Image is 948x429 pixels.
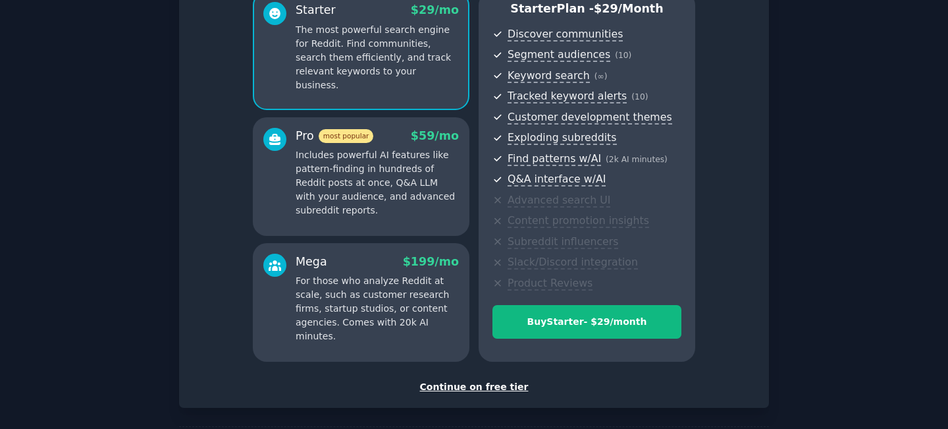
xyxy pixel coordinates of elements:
span: Customer development themes [508,111,672,125]
div: Starter [296,2,336,18]
span: Tracked keyword alerts [508,90,627,103]
span: Advanced search UI [508,194,610,208]
span: $ 29 /mo [411,3,459,16]
div: Buy Starter - $ 29 /month [493,315,681,329]
p: Includes powerful AI features like pattern-finding in hundreds of Reddit posts at once, Q&A LLM w... [296,148,459,217]
span: Find patterns w/AI [508,152,601,166]
p: For those who analyze Reddit at scale, such as customer research firms, startup studios, or conte... [296,274,459,343]
span: $ 199 /mo [403,255,459,268]
span: Product Reviews [508,277,592,291]
span: ( 2k AI minutes ) [606,155,668,164]
div: Pro [296,128,373,144]
p: Starter Plan - [492,1,681,17]
span: Segment audiences [508,48,610,62]
span: Exploding subreddits [508,131,616,145]
span: most popular [319,129,374,143]
button: BuyStarter- $29/month [492,305,681,339]
span: ( 10 ) [631,92,648,101]
span: Keyword search [508,69,590,83]
span: $ 29 /month [594,2,664,15]
span: Q&A interface w/AI [508,173,606,186]
span: Content promotion insights [508,214,649,228]
span: ( 10 ) [615,51,631,60]
span: Subreddit influencers [508,235,618,249]
span: Slack/Discord integration [508,256,638,270]
p: The most powerful search engine for Reddit. Find communities, search them efficiently, and track ... [296,23,459,92]
div: Continue on free tier [193,380,755,394]
span: Discover communities [508,28,623,42]
span: $ 59 /mo [411,129,459,142]
div: Mega [296,254,327,270]
span: ( ∞ ) [594,72,608,81]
